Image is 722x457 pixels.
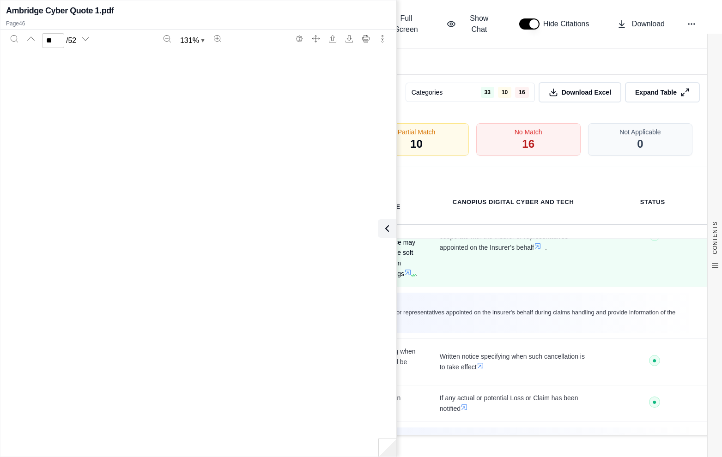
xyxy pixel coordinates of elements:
button: Zoom out [160,31,175,46]
span: Categories [412,88,443,97]
button: Previous page [24,31,38,46]
button: Download [342,31,357,46]
span: No Match [515,127,542,137]
span: 33 [481,87,494,98]
span: Qumis INSIGHTS [166,298,689,306]
h2: Ambridge Cyber Quote 1.pdf [6,4,114,17]
button: More actions [375,31,390,46]
span: Show Chat [461,13,497,35]
th: Canopius Digital Cyber and Tech [442,192,585,212]
input: Enter a page number [42,33,64,48]
span: Full Screen [388,13,425,35]
button: Print [358,31,373,46]
span: ● [652,398,657,406]
span: Not Applicable [619,127,661,137]
button: Open file [325,31,340,46]
span: 0 [637,137,643,151]
span: Expand Table [635,88,677,97]
button: ● [649,355,660,369]
span: Partial Match [398,127,436,137]
span: 16 [522,137,534,151]
span: Hide Citations [543,18,595,30]
button: Expand Table [625,82,700,102]
span: Written notice specifying when such cancellation is to take effect [440,351,587,373]
th: Status [629,192,676,212]
button: Switch to the dark theme [292,31,307,46]
span: 10 [498,87,511,98]
button: Next page [78,31,93,46]
span: Download Excel [562,88,611,97]
button: ● [649,397,660,411]
button: Show Chat [443,9,501,39]
button: Download Excel [539,82,621,102]
span: / 52 [66,35,76,46]
button: Zoom in [210,31,225,46]
button: Zoom document [176,33,208,48]
button: Categories331016 [406,83,535,102]
span: Both policies require the insured to provide assistance to or cooperate with the insurer or repre... [166,307,689,327]
span: 16 [515,87,528,98]
span: Download [632,18,665,30]
button: Full Screen [370,9,428,39]
span: 131 % [180,35,199,46]
span: If any actual or potential Loss or Claim has been notified [440,393,587,414]
span: ● [652,357,657,364]
button: Download [613,15,668,33]
span: CONTENTS [711,222,719,254]
button: Full screen [309,31,323,46]
span: 10 [410,137,423,151]
p: Page 46 [6,20,391,27]
button: Search [7,31,22,46]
